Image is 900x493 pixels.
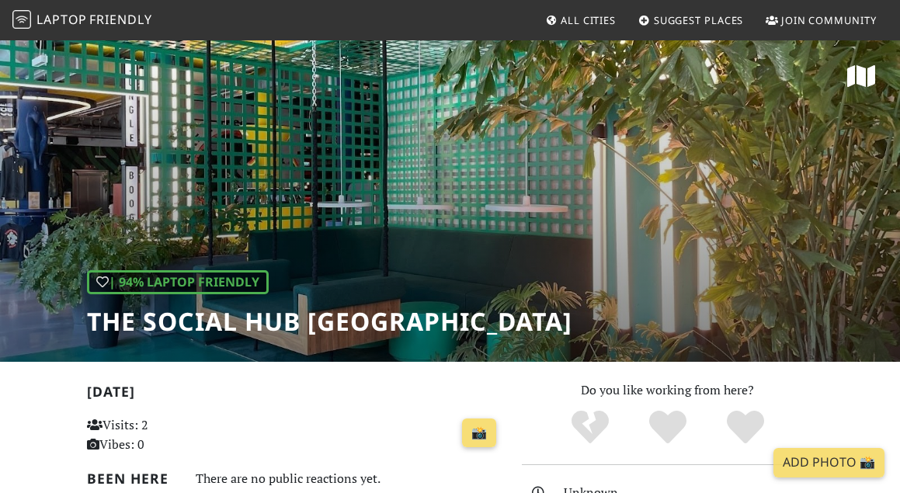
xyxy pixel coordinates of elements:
span: All Cities [561,13,616,27]
span: Friendly [89,11,151,28]
span: Laptop [36,11,87,28]
h2: Been here [87,470,177,487]
a: Suggest Places [632,6,750,34]
div: Definitely! [707,408,784,447]
img: LaptopFriendly [12,10,31,29]
a: 📸 [462,418,496,448]
span: Suggest Places [654,13,744,27]
a: Add Photo 📸 [773,448,884,477]
div: Yes [629,408,707,447]
h1: The Social Hub [GEOGRAPHIC_DATA] [87,307,572,336]
a: LaptopFriendly LaptopFriendly [12,7,152,34]
a: All Cities [539,6,622,34]
div: There are no public reactions yet. [196,467,503,490]
p: Do you like working from here? [522,380,814,401]
p: Visits: 2 Vibes: 0 [87,415,214,455]
div: No [551,408,629,447]
a: Join Community [759,6,883,34]
h2: [DATE] [87,384,503,406]
span: Join Community [781,13,877,27]
div: | 94% Laptop Friendly [87,270,269,295]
